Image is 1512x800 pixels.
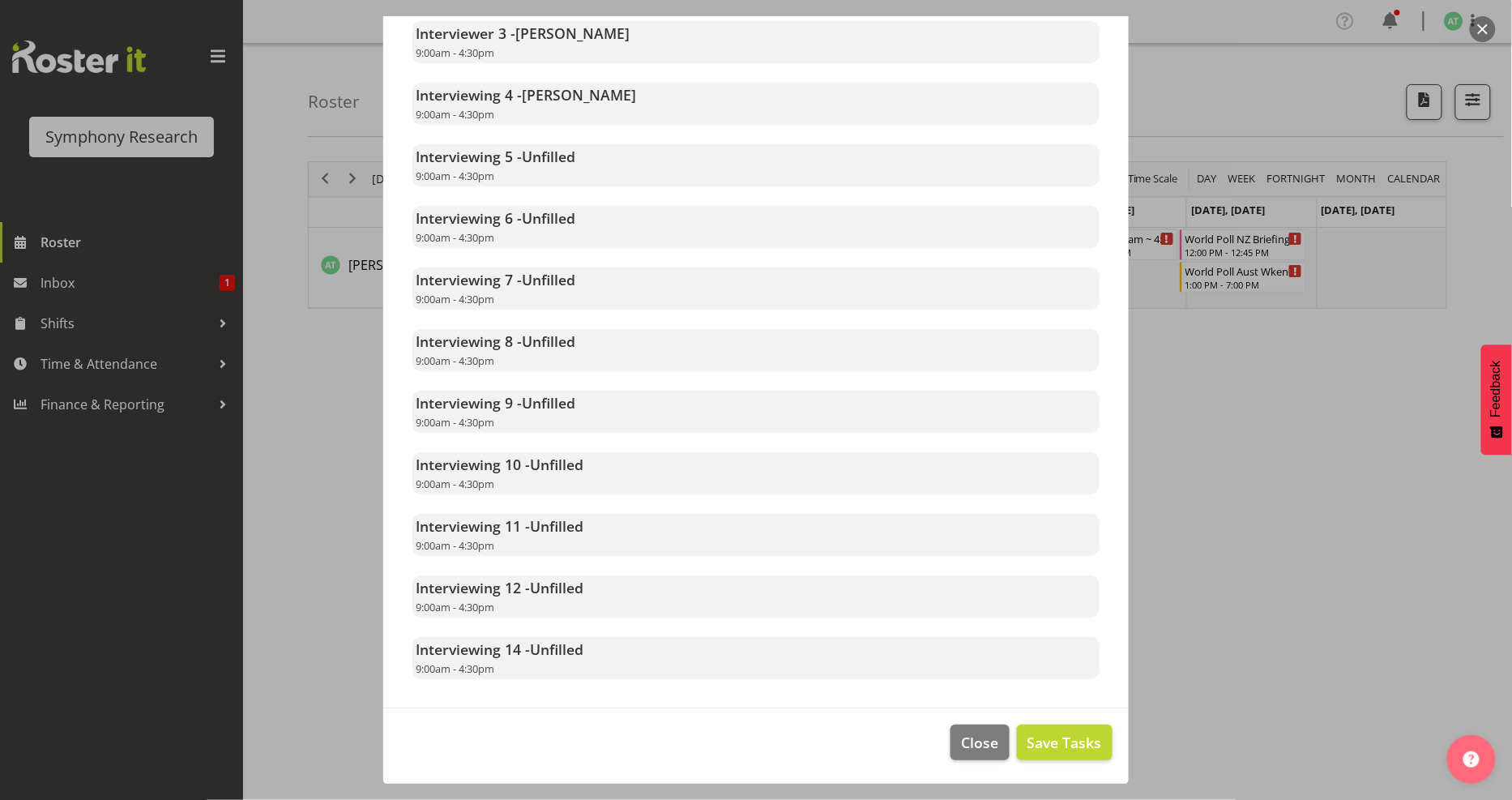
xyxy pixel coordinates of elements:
strong: Interviewer 3 - [416,24,630,43]
span: [PERSON_NAME] [522,85,636,105]
span: 9:00am - 4:30pm [416,600,494,614]
span: Feedback [1489,361,1504,417]
img: help-xxl-2.png [1463,751,1480,768]
span: 9:00am - 4:30pm [416,415,494,430]
span: Unfilled [522,208,575,228]
span: Unfilled [522,332,575,351]
span: Unfilled [530,516,583,536]
strong: Interviewing 14 - [416,640,583,659]
span: Unfilled [530,578,583,597]
button: Feedback - Show survey [1481,344,1512,455]
button: Close [950,725,1009,760]
span: Unfilled [522,147,575,166]
span: Unfilled [522,270,575,289]
span: Save Tasks [1027,732,1102,753]
span: 9:00am - 4:30pm [416,107,494,122]
button: Save Tasks [1017,725,1113,760]
strong: Interviewing 4 - [416,85,636,105]
span: 9:00am - 4:30pm [416,353,494,368]
strong: Interviewing 8 - [416,332,575,351]
span: [PERSON_NAME] [515,24,630,43]
span: Unfilled [530,640,583,659]
strong: Interviewing 9 - [416,393,575,413]
strong: Interviewing 12 - [416,578,583,597]
span: 9:00am - 4:30pm [416,230,494,245]
span: 9:00am - 4:30pm [416,169,494,183]
span: 9:00am - 4:30pm [416,45,494,60]
span: Unfilled [522,393,575,413]
strong: Interviewing 7 - [416,270,575,289]
span: Unfilled [530,455,583,474]
span: 9:00am - 4:30pm [416,538,494,553]
strong: Interviewing 5 - [416,147,575,166]
strong: Interviewing 6 - [416,208,575,228]
strong: Interviewing 10 - [416,455,583,474]
span: 9:00am - 4:30pm [416,661,494,676]
span: 9:00am - 4:30pm [416,477,494,491]
strong: Interviewing 11 - [416,516,583,536]
span: Close [962,732,999,753]
span: 9:00am - 4:30pm [416,292,494,306]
